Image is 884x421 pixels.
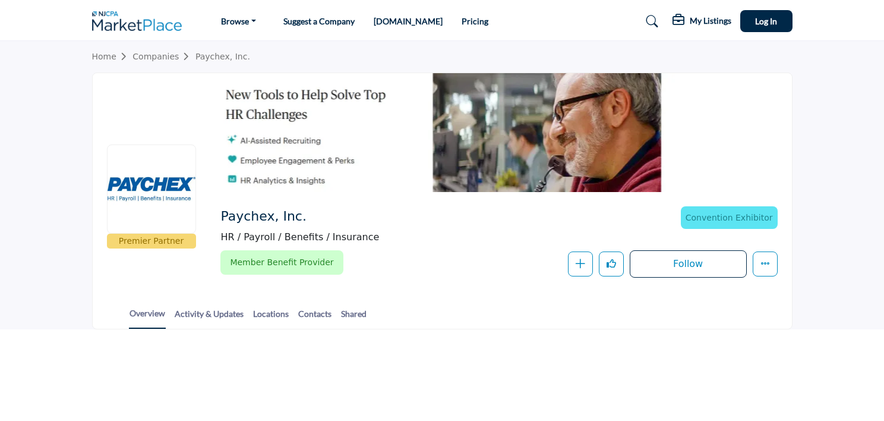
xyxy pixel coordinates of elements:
[755,16,777,26] span: Log In
[92,52,133,61] a: Home
[195,52,250,61] a: Paychex, Inc.
[340,307,367,328] a: Shared
[298,307,332,328] a: Contacts
[753,252,778,277] button: More details
[374,16,443,26] a: [DOMAIN_NAME]
[634,12,666,31] a: Search
[174,307,244,328] a: Activity & Updates
[630,250,747,278] button: Follow
[213,13,264,30] a: Browse
[225,253,338,272] span: Member Benefit Provider
[462,16,488,26] a: Pricing
[220,209,547,224] h2: Paychex, Inc.
[673,14,731,29] div: My Listings
[220,230,601,244] span: HR / Payroll / Benefits / Insurance
[109,235,194,247] p: Premier Partner
[252,307,289,328] a: Locations
[283,16,355,26] a: Suggest a Company
[690,15,731,26] h5: My Listings
[132,52,195,61] a: Companies
[686,209,773,226] p: Convention Exhibitor
[740,10,793,32] button: Log In
[92,11,188,31] img: site Logo
[599,252,624,277] button: Like
[129,307,166,329] a: Overview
